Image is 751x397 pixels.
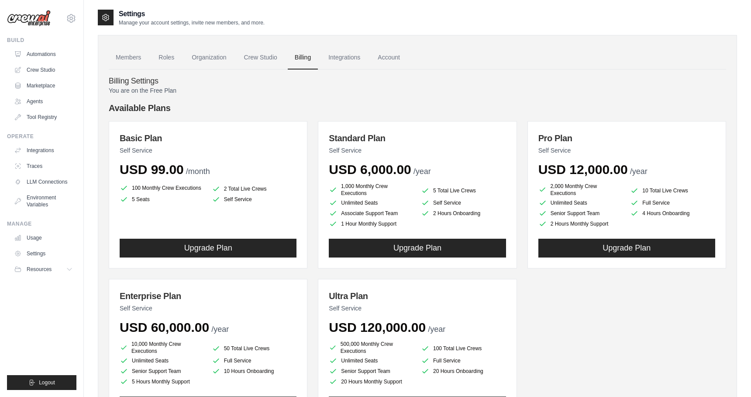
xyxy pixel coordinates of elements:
[186,167,210,176] span: /month
[7,10,51,27] img: Logo
[7,220,76,227] div: Manage
[10,247,76,261] a: Settings
[538,209,624,218] li: Senior Support Team
[120,239,296,258] button: Upgrade Plan
[10,175,76,189] a: LLM Connections
[7,133,76,140] div: Operate
[329,341,414,355] li: 500,000 Monthly Crew Executions
[538,132,715,144] h3: Pro Plan
[630,198,715,207] li: Full Service
[211,325,229,334] span: /year
[109,77,726,86] h4: Billing Settings
[152,46,181,70] a: Roles
[329,356,414,365] li: Unlimited Seats
[212,195,297,204] li: Self Service
[10,79,76,93] a: Marketplace
[10,110,76,124] a: Tool Registry
[421,367,506,376] li: 20 Hours Onboarding
[120,304,296,313] p: Self Service
[120,367,205,376] li: Senior Support Team
[538,146,715,155] p: Self Service
[413,167,431,176] span: /year
[329,183,414,197] li: 1,000 Monthly Crew Executions
[27,266,52,273] span: Resources
[10,159,76,173] a: Traces
[120,377,205,386] li: 5 Hours Monthly Support
[10,231,76,245] a: Usage
[109,46,148,70] a: Members
[120,195,205,204] li: 5 Seats
[10,143,76,157] a: Integrations
[630,185,715,197] li: 10 Total Live Crews
[329,219,414,228] li: 1 Hour Monthly Support
[120,356,205,365] li: Unlimited Seats
[120,162,184,177] span: USD 99.00
[212,342,297,355] li: 50 Total Live Crews
[329,146,506,155] p: Self Service
[428,325,445,334] span: /year
[120,320,209,334] span: USD 60,000.00
[109,86,726,95] p: You are on the Free Plan
[10,63,76,77] a: Crew Studio
[109,102,726,114] h4: Available Plans
[630,209,715,218] li: 4 Hours Onboarding
[10,47,76,61] a: Automations
[120,183,205,193] li: 100 Monthly Crew Executions
[120,341,205,355] li: 10,000 Monthly Crew Executions
[371,46,407,70] a: Account
[120,146,296,155] p: Self Service
[329,320,426,334] span: USD 120,000.00
[10,191,76,212] a: Environment Variables
[329,304,506,313] p: Self Service
[321,46,367,70] a: Integrations
[421,185,506,197] li: 5 Total Live Crews
[212,367,297,376] li: 10 Hours Onboarding
[538,162,628,177] span: USD 12,000.00
[329,377,414,386] li: 20 Hours Monthly Support
[119,19,265,26] p: Manage your account settings, invite new members, and more.
[421,209,506,218] li: 2 Hours Onboarding
[538,219,624,228] li: 2 Hours Monthly Support
[630,167,648,176] span: /year
[538,239,715,258] button: Upgrade Plan
[421,198,506,207] li: Self Service
[538,183,624,197] li: 2,000 Monthly Crew Executions
[288,46,318,70] a: Billing
[329,198,414,207] li: Unlimited Seats
[329,209,414,218] li: Associate Support Team
[212,356,297,365] li: Full Service
[119,9,265,19] h2: Settings
[421,342,506,355] li: 100 Total Live Crews
[329,367,414,376] li: Senior Support Team
[10,94,76,108] a: Agents
[7,37,76,44] div: Build
[329,132,506,144] h3: Standard Plan
[237,46,284,70] a: Crew Studio
[421,356,506,365] li: Full Service
[120,132,296,144] h3: Basic Plan
[329,290,506,302] h3: Ultra Plan
[39,379,55,386] span: Logout
[7,375,76,390] button: Logout
[185,46,233,70] a: Organization
[212,185,297,193] li: 2 Total Live Crews
[10,262,76,276] button: Resources
[329,162,411,177] span: USD 6,000.00
[538,198,624,207] li: Unlimited Seats
[329,239,506,258] button: Upgrade Plan
[120,290,296,302] h3: Enterprise Plan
